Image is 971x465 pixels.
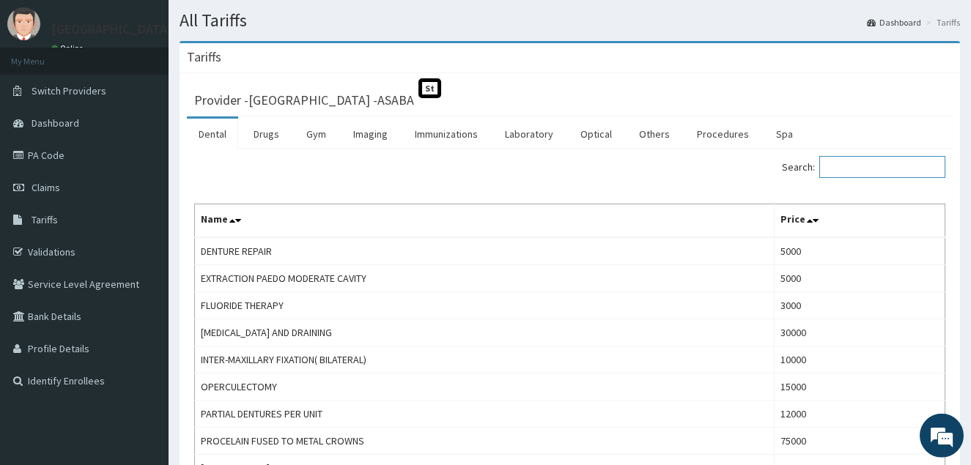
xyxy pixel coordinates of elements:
td: DENTURE REPAIR [195,237,775,265]
td: 3000 [775,292,945,319]
a: Laboratory [493,119,565,149]
td: 12000 [775,401,945,428]
td: PROCELAIN FUSED TO METAL CROWNS [195,428,775,455]
a: Spa [764,119,805,149]
a: Procedures [685,119,761,149]
img: User Image [7,7,40,40]
a: Drugs [242,119,291,149]
span: Switch Providers [32,84,106,97]
td: 5000 [775,265,945,292]
h3: Provider - [GEOGRAPHIC_DATA] -ASABA [194,94,414,107]
input: Search: [819,156,945,178]
span: We're online! [85,139,202,287]
td: INTER-MAXILLARY FIXATION( BILATERAL) [195,346,775,373]
a: Others [627,119,682,149]
span: St [418,78,441,98]
img: d_794563401_company_1708531726252_794563401 [27,73,59,110]
h3: Tariffs [187,51,221,64]
li: Tariffs [923,16,960,29]
td: 30000 [775,319,945,346]
a: Imaging [341,119,399,149]
a: Optical [569,119,624,149]
td: 10000 [775,346,945,373]
a: Online [51,43,86,53]
td: 5000 [775,237,945,265]
span: Tariffs [32,213,58,226]
td: 15000 [775,373,945,401]
td: 75000 [775,428,945,455]
div: Minimize live chat window [240,7,276,42]
a: Immunizations [403,119,490,149]
h1: All Tariffs [180,11,960,30]
a: Dashboard [867,16,921,29]
td: EXTRACTION PAEDO MODERATE CAVITY [195,265,775,292]
td: PARTIAL DENTURES PER UNIT [195,401,775,428]
span: Claims [32,181,60,194]
span: Dashboard [32,116,79,130]
th: Name [195,204,775,238]
td: OPERCULECTOMY [195,373,775,401]
td: [MEDICAL_DATA] AND DRAINING [195,319,775,346]
div: Chat with us now [76,82,246,101]
label: Search: [782,156,945,178]
p: [GEOGRAPHIC_DATA] [51,23,172,36]
th: Price [775,204,945,238]
a: Gym [295,119,338,149]
textarea: Type your message and hit 'Enter' [7,310,279,361]
a: Dental [187,119,238,149]
td: FLUORIDE THERAPY [195,292,775,319]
